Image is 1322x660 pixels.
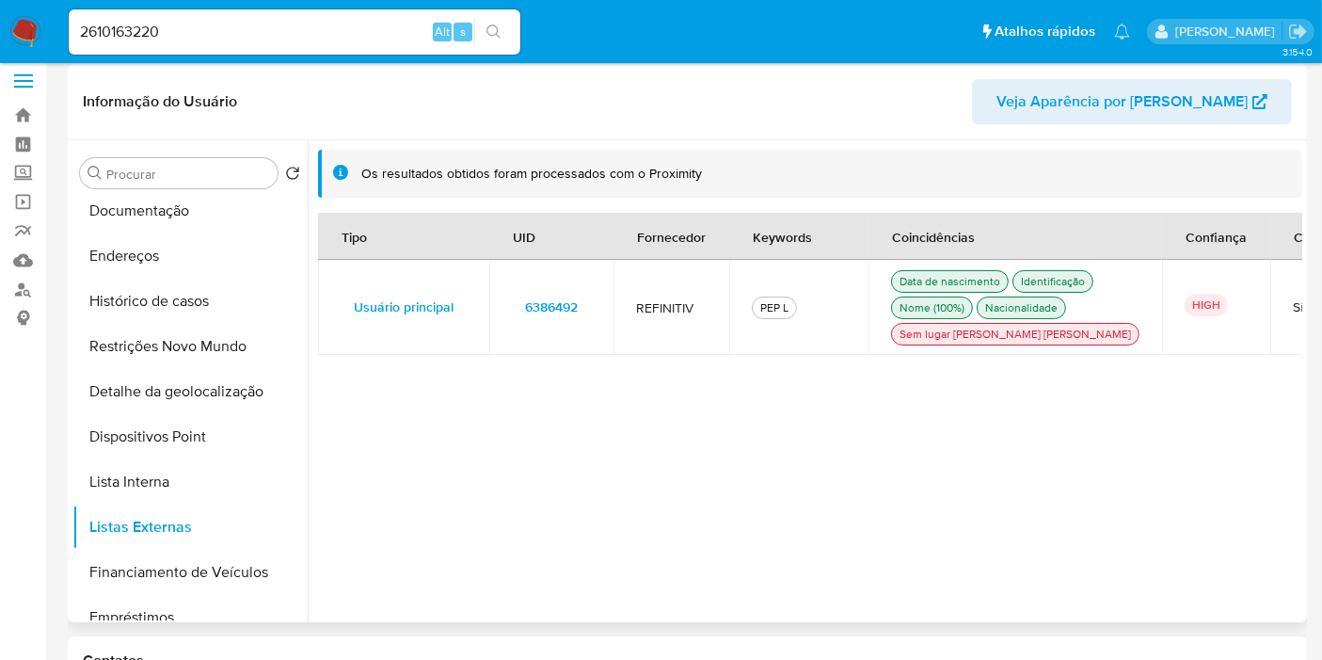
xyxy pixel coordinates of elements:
button: Financiamento de Veículos [72,550,308,595]
button: Procurar [88,166,103,181]
button: Listas Externas [72,505,308,550]
span: s [460,23,466,40]
a: Notificações [1114,24,1130,40]
button: Detalhe da geolocalização [72,369,308,414]
button: Histórico de casos [72,279,308,324]
span: Veja Aparência por [PERSON_NAME] [996,79,1248,124]
h1: Informação do Usuário [83,92,237,111]
button: Veja Aparência por [PERSON_NAME] [972,79,1292,124]
button: Endereços [72,233,308,279]
input: Pesquise usuários ou casos... [69,20,520,44]
input: Procurar [106,166,270,183]
button: Documentação [72,188,308,233]
span: Atalhos rápidos [995,22,1095,41]
button: Retornar ao pedido padrão [285,166,300,186]
button: Empréstimos [72,595,308,640]
p: lucas.barboza@mercadolivre.com [1175,23,1282,40]
button: Lista Interna [72,459,308,505]
a: Sair [1288,22,1308,41]
span: Alt [435,23,450,40]
button: Dispositivos Point [72,414,308,459]
button: search-icon [474,19,513,45]
button: Restrições Novo Mundo [72,324,308,369]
